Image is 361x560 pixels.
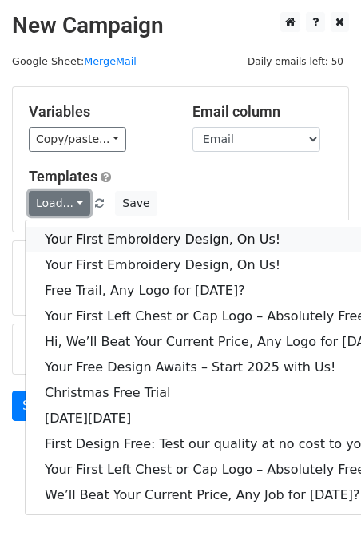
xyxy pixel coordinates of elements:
[29,127,126,152] a: Copy/paste...
[12,12,349,39] h2: New Campaign
[192,103,332,121] h5: Email column
[12,55,137,67] small: Google Sheet:
[242,55,349,67] a: Daily emails left: 50
[29,103,169,121] h5: Variables
[84,55,137,67] a: MergeMail
[242,53,349,70] span: Daily emails left: 50
[115,191,157,216] button: Save
[29,191,90,216] a: Load...
[12,391,65,421] a: Send
[29,168,97,185] a: Templates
